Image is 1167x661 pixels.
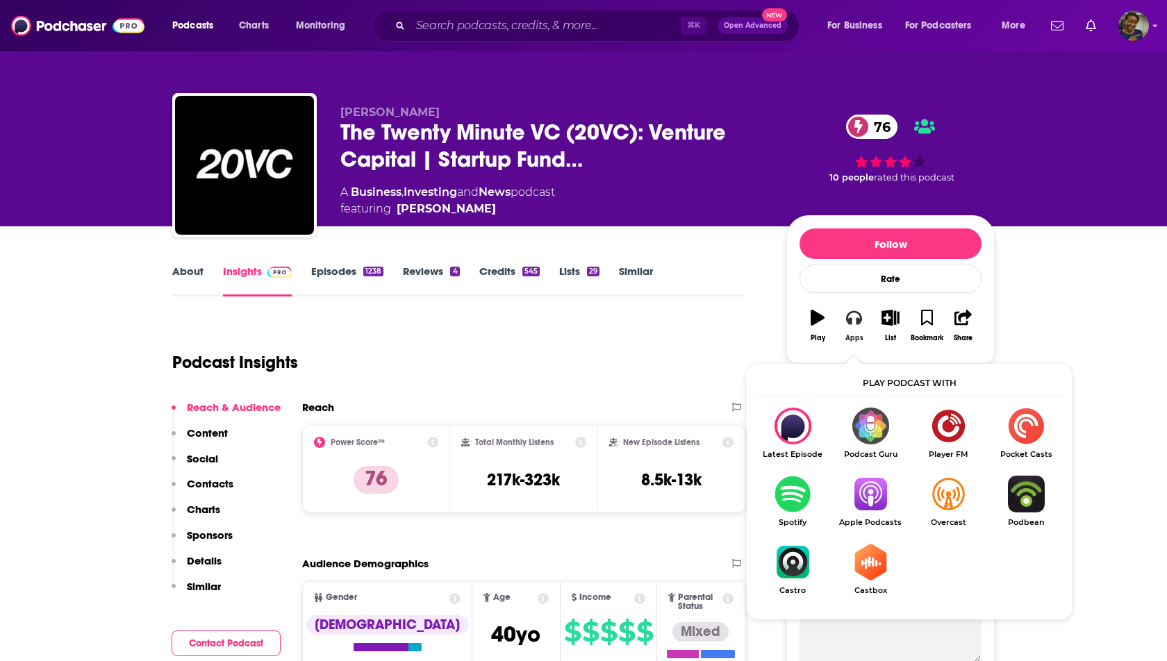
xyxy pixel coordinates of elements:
button: Show profile menu [1118,10,1149,41]
p: Details [187,554,222,567]
button: Follow [800,228,982,259]
h2: New Episode Listens [623,437,700,447]
p: Similar [187,580,221,593]
span: Castbox [831,586,909,595]
a: Similar [619,265,653,296]
span: Podbean [987,518,1065,527]
a: PodbeanPodbean [987,476,1065,527]
span: $ [564,621,581,643]
div: [DEMOGRAPHIC_DATA] [306,615,468,635]
input: Search podcasts, credits, & more... [411,15,681,37]
span: Spotify [754,518,831,527]
button: open menu [992,15,1043,37]
a: CastroCastro [754,544,831,595]
h2: Reach [302,401,334,414]
div: Rate [800,265,982,293]
a: Apple PodcastsApple Podcasts [831,476,909,527]
button: Contacts [172,477,233,503]
span: Monitoring [296,16,345,35]
a: Show notifications dropdown [1045,14,1069,37]
div: Search podcasts, credits, & more... [386,10,813,42]
span: Castro [754,586,831,595]
span: For Podcasters [905,16,972,35]
button: Reach & Audience [172,401,281,426]
img: Podchaser - Follow, Share and Rate Podcasts [11,12,144,39]
span: 10 people [829,172,874,183]
h3: 8.5k-13k [641,469,702,490]
a: Show notifications dropdown [1080,14,1102,37]
a: Podcast GuruPodcast Guru [831,408,909,459]
a: Business [351,185,402,199]
div: List [885,334,896,342]
h1: Podcast Insights [172,352,298,373]
h2: Total Monthly Listens [475,437,554,447]
div: A podcast [340,184,555,217]
div: Mixed [672,622,729,642]
span: Podcasts [172,16,213,35]
div: 1238 [363,267,383,276]
button: open menu [896,15,992,37]
div: 76 10 peoplerated this podcast [786,106,995,192]
span: Charts [239,16,269,35]
span: and [457,185,479,199]
a: Lists29 [559,265,599,296]
a: CastboxCastbox [831,544,909,595]
span: Pocket Casts [987,450,1065,459]
span: $ [636,621,653,643]
span: Gender [326,593,357,602]
a: InsightsPodchaser Pro [223,265,292,296]
div: Share [954,334,972,342]
span: Overcast [909,518,987,527]
a: Investing [404,185,457,199]
p: 76 [354,466,399,494]
a: About [172,265,204,296]
a: SpotifySpotify [754,476,831,527]
a: Pocket CastsPocket Casts [987,408,1065,459]
span: For Business [827,16,882,35]
span: Parental Status [678,593,720,611]
a: Charts [230,15,277,37]
button: Social [172,452,218,478]
a: OvercastOvercast [909,476,987,527]
span: Latest Episode [754,450,831,459]
a: Credits545 [479,265,540,296]
a: Reviews4 [403,265,459,296]
span: Income [579,593,611,602]
span: [PERSON_NAME] [340,106,440,119]
div: 545 [522,267,540,276]
button: Play [800,301,836,351]
span: New [762,8,787,22]
button: Open AdvancedNew [718,17,788,34]
button: Charts [172,503,220,528]
span: Open Advanced [724,22,781,29]
img: The Twenty Minute VC (20VC): Venture Capital | Startup Funding | The Pitch [175,96,314,235]
img: User Profile [1118,10,1149,41]
span: Age [493,593,511,602]
span: ⌘ K [681,17,706,35]
h2: Audience Demographics [302,557,429,570]
span: 76 [860,115,897,139]
span: , [402,185,404,199]
button: open menu [286,15,363,37]
a: Player FMPlayer FM [909,408,987,459]
button: Sponsors [172,528,233,554]
button: open menu [163,15,231,37]
p: Social [187,452,218,465]
span: $ [618,621,635,643]
span: Logged in as sabrinajohnson [1118,10,1149,41]
button: Similar [172,580,221,605]
div: Play podcast with [754,371,1065,396]
button: Share [945,301,982,351]
button: open menu [818,15,900,37]
span: More [1002,16,1025,35]
p: Reach & Audience [187,401,281,414]
span: $ [582,621,599,643]
div: Bookmark [911,334,943,342]
span: 40 yo [491,621,540,648]
div: The Twenty Minute VC (20VC): Venture Capital | Startup Funding | The Pitch on Latest Episode [754,408,831,459]
span: Player FM [909,450,987,459]
span: featuring [340,201,555,217]
a: 76 [846,115,897,139]
button: Apps [836,301,872,351]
